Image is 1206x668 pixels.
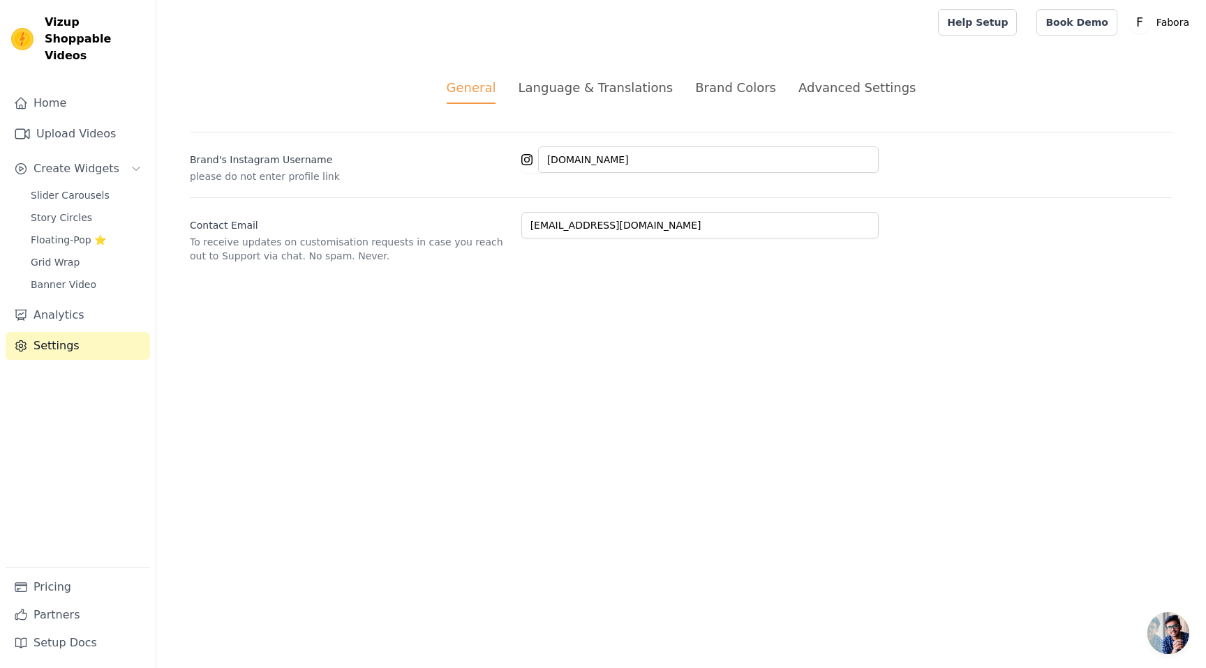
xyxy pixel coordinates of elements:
[1151,10,1195,35] p: Fabora
[22,185,150,205] a: Slider Carousels
[22,275,150,294] a: Banner Video
[6,301,150,329] a: Analytics
[190,169,510,183] p: please do not enter profile link
[190,213,510,232] label: Contact Email
[31,255,80,269] span: Grid Wrap
[6,332,150,360] a: Settings
[45,14,144,64] span: Vizup Shoppable Videos
[190,147,510,167] label: Brand's Instagram Username
[6,573,150,601] a: Pricing
[1129,10,1195,35] button: F Fabora
[31,233,106,247] span: Floating-Pop ⭐
[6,601,150,629] a: Partners
[33,160,119,177] span: Create Widgets
[447,78,496,104] div: General
[6,89,150,117] a: Home
[31,211,92,225] span: Story Circles
[518,78,673,97] div: Language & Translations
[22,230,150,250] a: Floating-Pop ⭐
[798,78,916,97] div: Advanced Settings
[22,208,150,227] a: Story Circles
[695,78,776,97] div: Brand Colors
[6,629,150,657] a: Setup Docs
[938,9,1017,36] a: Help Setup
[22,252,150,272] a: Grid Wrap
[31,278,96,291] span: Banner Video
[6,155,150,183] button: Create Widgets
[1036,9,1117,36] a: Book Demo
[31,188,110,202] span: Slider Carousels
[190,235,510,263] p: To receive updates on customisation requests in case you reach out to Support via chat. No spam. ...
[6,120,150,148] a: Upload Videos
[1136,15,1143,29] text: F
[1147,612,1189,654] div: Open chat
[11,28,33,50] img: Vizup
